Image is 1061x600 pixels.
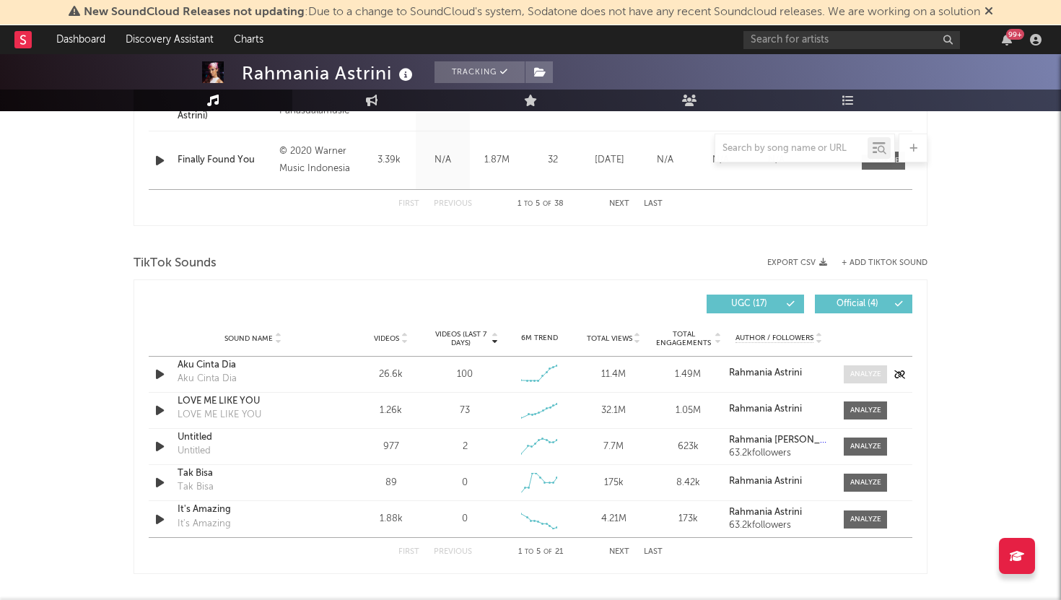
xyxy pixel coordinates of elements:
[729,435,829,445] a: Rahmania [PERSON_NAME] & MALIQ&D'Essentials
[729,477,802,486] strong: Rahmania Astrini
[824,300,891,308] span: Official ( 4 )
[501,196,580,213] div: 1 5 38
[357,476,424,490] div: 89
[842,259,927,267] button: + Add TikTok Sound
[462,512,468,526] div: 0
[707,295,804,313] button: UGC(17)
[178,394,328,409] a: LOVE ME LIKE YOU
[743,31,960,49] input: Search for artists
[178,503,328,517] a: It's Amazing
[178,430,328,445] a: Untitled
[729,508,802,517] strong: Rahmania Astrini
[460,404,470,418] div: 73
[463,440,468,454] div: 2
[655,368,722,382] div: 1.49M
[525,549,533,555] span: to
[644,200,663,208] button: Last
[580,476,647,490] div: 175k
[457,368,473,382] div: 100
[655,512,722,526] div: 173k
[398,548,419,556] button: First
[729,368,829,378] a: Rahmania Astrini
[715,143,868,155] input: Search by song name or URL
[357,512,424,526] div: 1.88k
[84,6,305,18] span: New SoundCloud Releases not updating
[357,404,424,418] div: 1.26k
[580,404,647,418] div: 32.1M
[655,404,722,418] div: 1.05M
[506,333,573,344] div: 6M Trend
[242,61,416,85] div: Rahmania Astrini
[729,508,829,518] a: Rahmania Astrini
[655,330,713,347] span: Total Engagements
[435,61,525,83] button: Tracking
[580,440,647,454] div: 7.7M
[434,548,472,556] button: Previous
[501,544,580,561] div: 1 5 21
[398,200,419,208] button: First
[767,258,827,267] button: Export CSV
[984,6,993,18] span: Dismiss
[357,440,424,454] div: 977
[580,368,647,382] div: 11.4M
[224,334,273,343] span: Sound Name
[644,548,663,556] button: Last
[815,295,912,313] button: Official(4)
[178,517,231,531] div: It's Amazing
[729,477,829,487] a: Rahmania Astrini
[543,201,551,207] span: of
[609,548,629,556] button: Next
[543,549,552,555] span: of
[432,330,490,347] span: Videos (last 7 days)
[178,372,237,386] div: Aku Cinta Dia
[729,521,829,531] div: 63.2k followers
[729,448,829,458] div: 63.2k followers
[827,259,927,267] button: + Add TikTok Sound
[84,6,980,18] span: : Due to a change to SoundCloud's system, Sodatone does not have any recent Soundcloud releases. ...
[729,435,947,445] strong: Rahmania [PERSON_NAME] & MALIQ&D'Essentials
[374,334,399,343] span: Videos
[729,404,802,414] strong: Rahmania Astrini
[1002,34,1012,45] button: 99+
[434,200,472,208] button: Previous
[655,476,722,490] div: 8.42k
[735,334,813,343] span: Author / Followers
[729,404,829,414] a: Rahmania Astrini
[1006,29,1024,40] div: 99 +
[580,512,647,526] div: 4.21M
[716,300,782,308] span: UGC ( 17 )
[46,25,115,54] a: Dashboard
[178,480,214,495] div: Tak Bisa
[178,444,211,458] div: Untitled
[178,358,328,373] a: Aku Cinta Dia
[729,368,802,378] strong: Rahmania Astrini
[524,201,533,207] span: to
[178,408,261,422] div: LOVE ME LIKE YOU
[462,476,468,490] div: 0
[587,334,632,343] span: Total Views
[224,25,274,54] a: Charts
[115,25,224,54] a: Discovery Assistant
[178,466,328,481] a: Tak Bisa
[134,255,217,272] span: TikTok Sounds
[357,368,424,382] div: 26.6k
[655,440,722,454] div: 623k
[609,200,629,208] button: Next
